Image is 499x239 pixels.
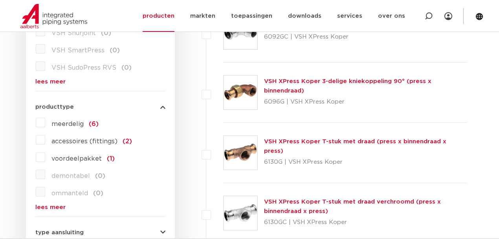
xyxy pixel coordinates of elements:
button: producttype [35,104,165,110]
span: meerdelig [51,121,84,127]
button: type aansluiting [35,230,165,235]
a: lees meer [35,79,165,85]
p: 6096G | VSH XPress Koper [264,96,467,108]
span: demontabel [51,173,90,179]
span: (2) [123,138,132,145]
img: Thumbnail for VSH XPress Koper T-stuk met draad (press x binnendraad x press) [224,136,257,170]
span: VSH SmartPress [51,47,105,54]
img: Thumbnail for VSH XPress Koper 3-delige kniekoppeling 90° (press x binnendraad) [224,76,257,109]
span: (1) [107,156,115,162]
span: voordeelpakket [51,156,102,162]
span: accessoires (fittings) [51,138,117,145]
p: 6092GC | VSH XPress Koper [264,31,460,43]
a: VSH XPress Koper T-stuk met draad (press x binnendraad x press) [264,139,446,154]
img: Thumbnail for VSH XPress Koper T-stuk met draad verchroomd (press x binnendraad x press) [224,196,257,230]
span: type aansluiting [35,230,84,235]
p: 6130GC | VSH XPress Koper [264,216,467,229]
span: VSH SudoPress RVS [51,65,116,71]
img: Thumbnail for VSH XPress Koper bocht 90° verchroomd (press x buitendraad) [224,15,257,49]
span: (0) [93,190,103,196]
span: producttype [35,104,74,110]
p: 6130G | VSH XPress Koper [264,156,467,169]
span: (0) [110,47,120,54]
span: (0) [95,173,105,179]
a: VSH XPress Koper T-stuk met draad verchroomd (press x binnendraad x press) [264,199,441,214]
span: (6) [89,121,99,127]
a: lees meer [35,204,165,210]
a: VSH XPress Koper 3-delige kniekoppeling 90° (press x binnendraad) [264,78,431,94]
span: VSH Shurjoint [51,30,96,36]
span: ommanteld [51,190,88,196]
span: (0) [101,30,111,36]
span: (0) [121,65,132,71]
